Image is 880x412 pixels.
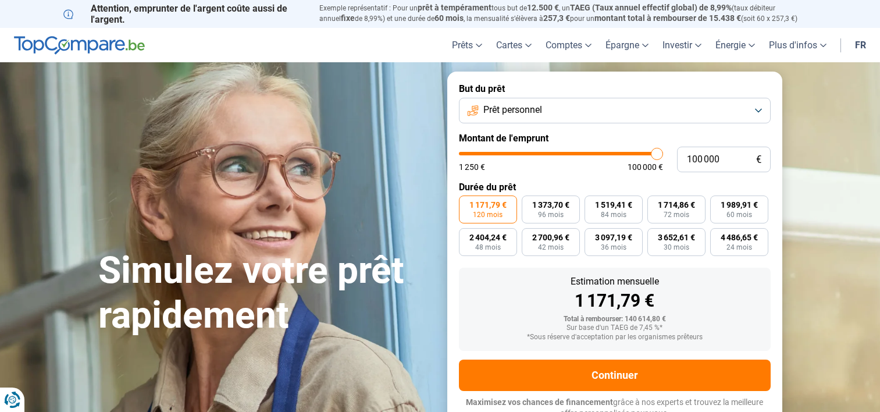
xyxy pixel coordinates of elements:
img: TopCompare [14,36,145,55]
span: 1 171,79 € [469,201,507,209]
a: Énergie [708,28,762,62]
a: Épargne [598,28,655,62]
a: Prêts [445,28,489,62]
span: montant total à rembourser de 15.438 € [594,13,741,23]
span: 60 mois [434,13,464,23]
span: fixe [341,13,355,23]
div: *Sous réserve d'acceptation par les organismes prêteurs [468,333,761,342]
span: € [756,155,761,165]
span: 96 mois [538,211,564,218]
span: Prêt personnel [483,104,542,116]
div: Estimation mensuelle [468,277,761,286]
span: 48 mois [475,244,501,251]
span: 1 519,41 € [595,201,632,209]
h1: Simulez votre prêt rapidement [98,248,433,338]
span: 72 mois [664,211,689,218]
p: Attention, emprunter de l'argent coûte aussi de l'argent. [63,3,305,25]
span: 84 mois [601,211,626,218]
span: 36 mois [601,244,626,251]
span: 60 mois [726,211,752,218]
a: Investir [655,28,708,62]
span: 24 mois [726,244,752,251]
span: 2 404,24 € [469,233,507,241]
div: 1 171,79 € [468,292,761,310]
p: Exemple représentatif : Pour un tous but de , un (taux débiteur annuel de 8,99%) et une durée de ... [319,3,817,24]
span: 12.500 € [527,3,559,12]
span: 4 486,65 € [721,233,758,241]
span: 3 097,19 € [595,233,632,241]
button: Continuer [459,360,771,391]
button: Prêt personnel [459,98,771,123]
span: 1 714,86 € [658,201,695,209]
span: Maximisez vos chances de financement [466,397,613,407]
span: 1 373,70 € [532,201,569,209]
a: Comptes [539,28,598,62]
label: Durée du prêt [459,182,771,193]
label: But du prêt [459,83,771,94]
span: 1 250 € [459,163,485,171]
span: 1 989,91 € [721,201,758,209]
span: 42 mois [538,244,564,251]
div: Total à rembourser: 140 614,80 € [468,315,761,324]
span: 120 mois [473,211,503,218]
span: 2 700,96 € [532,233,569,241]
span: prêt à tempérament [418,3,491,12]
label: Montant de l'emprunt [459,133,771,144]
span: 100 000 € [628,163,663,171]
a: Cartes [489,28,539,62]
span: 3 652,61 € [658,233,695,241]
span: 257,3 € [543,13,570,23]
span: 30 mois [664,244,689,251]
span: TAEG (Taux annuel effectif global) de 8,99% [570,3,732,12]
a: Plus d'infos [762,28,833,62]
a: fr [848,28,873,62]
div: Sur base d'un TAEG de 7,45 %* [468,324,761,332]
